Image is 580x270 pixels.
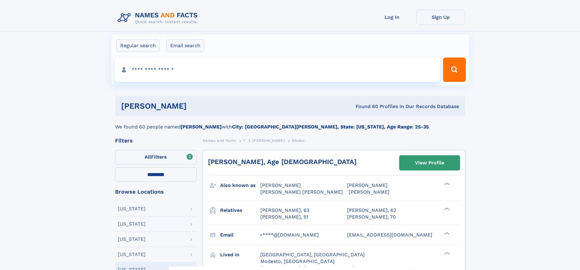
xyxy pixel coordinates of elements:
[368,10,417,25] a: Log In
[220,250,260,260] h3: Lived in
[115,150,197,165] label: Filters
[252,139,285,143] span: [PERSON_NAME]
[260,182,301,188] span: [PERSON_NAME]
[292,139,305,143] span: Rikako
[260,214,308,220] a: [PERSON_NAME], 51
[203,137,236,144] a: Names and Facts
[252,137,285,144] a: [PERSON_NAME]
[443,207,450,211] div: ❯
[443,251,450,255] div: ❯
[115,10,203,26] img: Logo Names and Facts
[443,58,466,82] button: Search Button
[121,102,271,110] h1: [PERSON_NAME]
[208,158,357,166] a: [PERSON_NAME], Age [DEMOGRAPHIC_DATA]
[118,222,146,226] div: [US_STATE]
[349,189,389,195] span: [PERSON_NAME]
[347,182,388,188] span: [PERSON_NAME]
[347,214,396,220] a: [PERSON_NAME], 70
[243,137,245,144] a: T
[417,10,465,25] a: Sign Up
[260,189,343,195] span: [PERSON_NAME] [PERSON_NAME]
[118,252,146,257] div: [US_STATE]
[260,258,335,264] span: Modesto, [GEOGRAPHIC_DATA]
[114,58,441,82] input: search input
[220,230,260,240] h3: Email
[260,207,309,214] a: [PERSON_NAME], 63
[347,207,396,214] a: [PERSON_NAME], 62
[415,156,444,170] div: View Profile
[116,39,160,52] label: Regular search
[220,205,260,216] h3: Relatives
[232,124,429,130] b: City: [GEOGRAPHIC_DATA][PERSON_NAME], State: [US_STATE], Age Range: 25-35
[118,206,146,211] div: [US_STATE]
[220,180,260,191] h3: Also known as
[166,39,204,52] label: Email search
[399,156,460,170] a: View Profile
[443,182,450,186] div: ❯
[118,237,146,242] div: [US_STATE]
[115,116,465,131] div: We found 60 people named with .
[260,252,365,258] span: [GEOGRAPHIC_DATA], [GEOGRAPHIC_DATA]
[347,232,432,238] span: [EMAIL_ADDRESS][DOMAIN_NAME]
[443,231,450,235] div: ❯
[115,138,197,143] div: Filters
[181,124,222,130] b: [PERSON_NAME]
[145,154,151,160] span: All
[271,103,459,110] div: Found 60 Profiles In Our Records Database
[115,189,197,195] div: Browse Locations
[243,139,245,143] span: T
